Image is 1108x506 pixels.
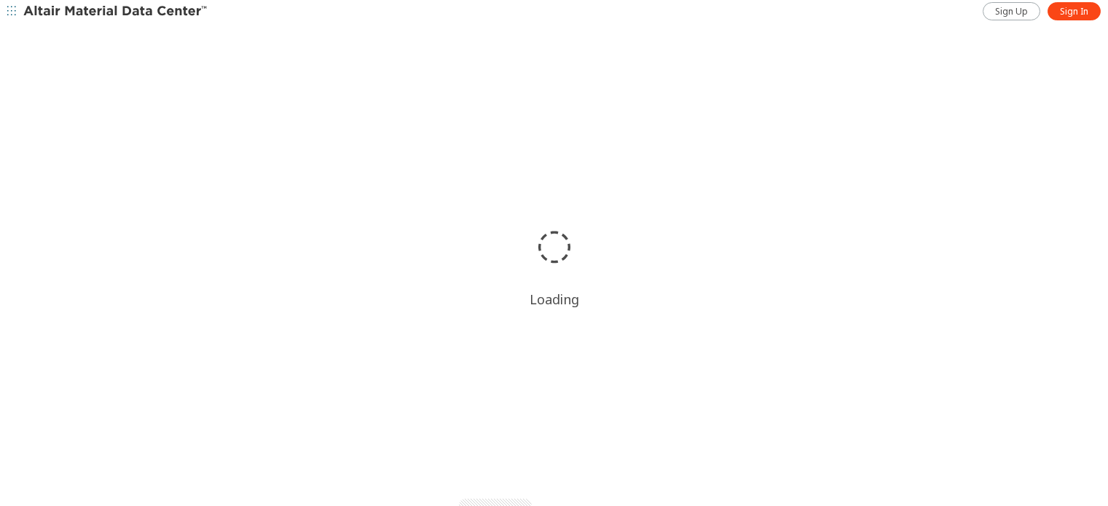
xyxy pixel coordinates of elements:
a: Sign Up [983,2,1040,20]
div: Loading [530,290,579,308]
a: Sign In [1048,2,1101,20]
span: Sign Up [995,6,1028,17]
img: Altair Material Data Center [23,4,209,19]
span: Sign In [1060,6,1088,17]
